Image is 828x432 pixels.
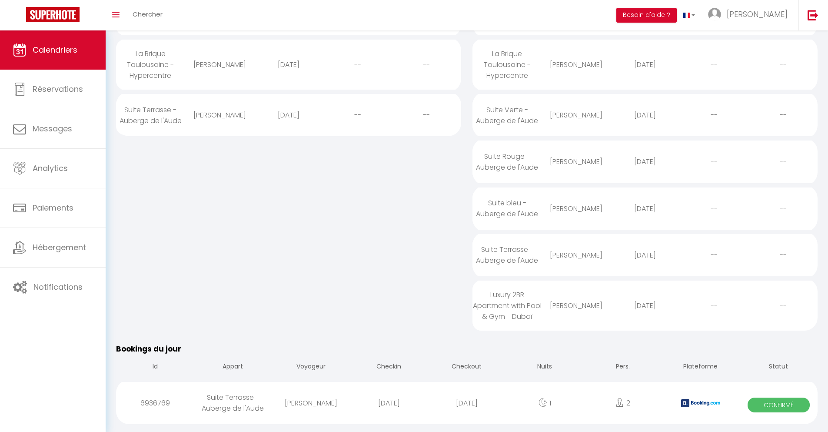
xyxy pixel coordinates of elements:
div: -- [748,241,818,269]
span: Messages [33,123,72,134]
div: [PERSON_NAME] [542,241,611,269]
th: Nuits [506,355,584,380]
img: ... [708,8,721,21]
div: [PERSON_NAME] [542,194,611,223]
img: Super Booking [26,7,80,22]
div: Suite Verte - Auberge de l'Aude [472,96,542,135]
div: [DATE] [611,101,680,129]
div: -- [748,194,818,223]
span: [PERSON_NAME] [727,9,788,20]
span: Notifications [33,281,83,292]
th: Statut [740,355,818,380]
div: [DATE] [254,101,323,129]
div: [PERSON_NAME] [542,291,611,320]
div: -- [679,50,748,79]
div: Suite Terrasse - Auberge de l'Aude [194,383,272,422]
span: Bookings du jour [116,344,181,354]
div: -- [679,101,748,129]
div: -- [392,101,461,129]
div: [DATE] [611,194,680,223]
div: [DATE] [254,50,323,79]
img: logout [808,10,818,20]
div: La Brique Toulousaine - Hypercentre [116,40,185,90]
div: -- [748,50,818,79]
span: Hébergement [33,242,86,253]
div: [DATE] [428,389,505,417]
div: -- [323,101,392,129]
span: Calendriers [33,44,77,55]
span: Chercher [133,10,163,19]
div: [PERSON_NAME] [185,101,254,129]
div: [PERSON_NAME] [542,147,611,176]
div: 2 [584,389,662,417]
th: Voyageur [272,355,350,380]
span: Confirmé [748,398,810,412]
div: 6936769 [116,389,194,417]
div: -- [323,50,392,79]
div: 1 [506,389,584,417]
th: Plateforme [662,355,739,380]
span: Analytics [33,163,68,174]
div: [DATE] [611,50,680,79]
th: Appart [194,355,272,380]
div: -- [392,50,461,79]
span: Réservations [33,84,83,94]
div: -- [679,241,748,269]
div: [PERSON_NAME] [542,101,611,129]
div: Suite Terrasse - Auberge de l'Aude [116,96,185,135]
th: Checkin [350,355,428,380]
div: Luxury 2BR Apartment with Pool & Gym - Dubaï [472,281,542,331]
div: -- [679,194,748,223]
th: Pers. [584,355,662,380]
div: La Brique Toulousaine - Hypercentre [472,40,542,90]
div: -- [679,291,748,320]
div: -- [748,291,818,320]
span: Paiements [33,202,73,213]
th: Checkout [428,355,505,380]
div: [DATE] [611,291,680,320]
div: -- [748,101,818,129]
div: [PERSON_NAME] [185,50,254,79]
div: -- [679,147,748,176]
img: booking2.png [681,399,720,407]
th: Id [116,355,194,380]
div: [DATE] [611,147,680,176]
div: Suite Terrasse - Auberge de l'Aude [472,235,542,275]
button: Besoin d'aide ? [616,8,677,23]
div: -- [748,147,818,176]
div: [PERSON_NAME] [542,50,611,79]
div: [DATE] [350,389,428,417]
div: [PERSON_NAME] [272,389,350,417]
div: [DATE] [611,241,680,269]
div: Suite bleu - Auberge de l'Aude [472,189,542,228]
div: Suite Rouge - Auberge de l'Aude [472,142,542,181]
